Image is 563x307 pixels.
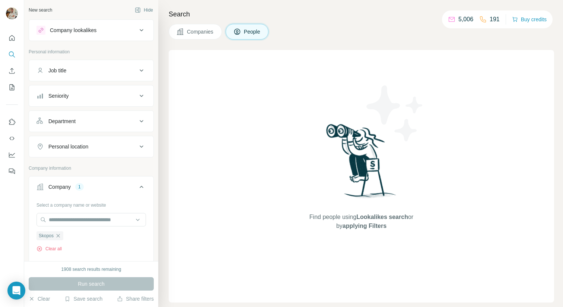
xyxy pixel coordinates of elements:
p: 191 [490,15,500,24]
button: Use Surfe API [6,132,18,145]
img: Surfe Illustration - Woman searching with binoculars [323,122,400,205]
button: Personal location [29,138,153,156]
span: Skopos [39,232,54,239]
span: applying Filters [343,223,387,229]
button: Feedback [6,165,18,178]
div: Job title [48,67,66,74]
div: 1 [75,184,84,190]
button: Company lookalikes [29,21,153,39]
button: Seniority [29,87,153,105]
button: Clear all [36,245,62,252]
button: Quick start [6,31,18,45]
button: Clear [29,295,50,303]
div: New search [29,7,52,13]
span: People [244,28,261,35]
button: Search [6,48,18,61]
div: Open Intercom Messenger [7,282,25,300]
button: Company1 [29,178,153,199]
div: Company [48,183,71,191]
button: Dashboard [6,148,18,162]
div: Select a company name or website [36,199,146,209]
span: Lookalikes search [356,214,408,220]
button: Job title [29,62,153,79]
button: Share filters [117,295,154,303]
img: Surfe Illustration - Stars [362,80,429,147]
button: Buy credits [512,14,547,25]
div: Personal location [48,143,88,150]
button: Department [29,112,153,130]
button: Enrich CSV [6,64,18,78]
button: Hide [130,4,158,16]
p: Company information [29,165,154,172]
button: Use Surfe on LinkedIn [6,115,18,129]
span: Find people using or by [302,213,421,231]
span: Companies [187,28,214,35]
img: Avatar [6,7,18,19]
p: Personal information [29,48,154,55]
div: Department [48,118,76,125]
h4: Search [169,9,554,19]
div: 1908 search results remaining [61,266,121,273]
div: Seniority [48,92,69,100]
div: Company lookalikes [50,26,96,34]
button: Save search [64,295,102,303]
button: My lists [6,81,18,94]
p: 5,006 [458,15,473,24]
